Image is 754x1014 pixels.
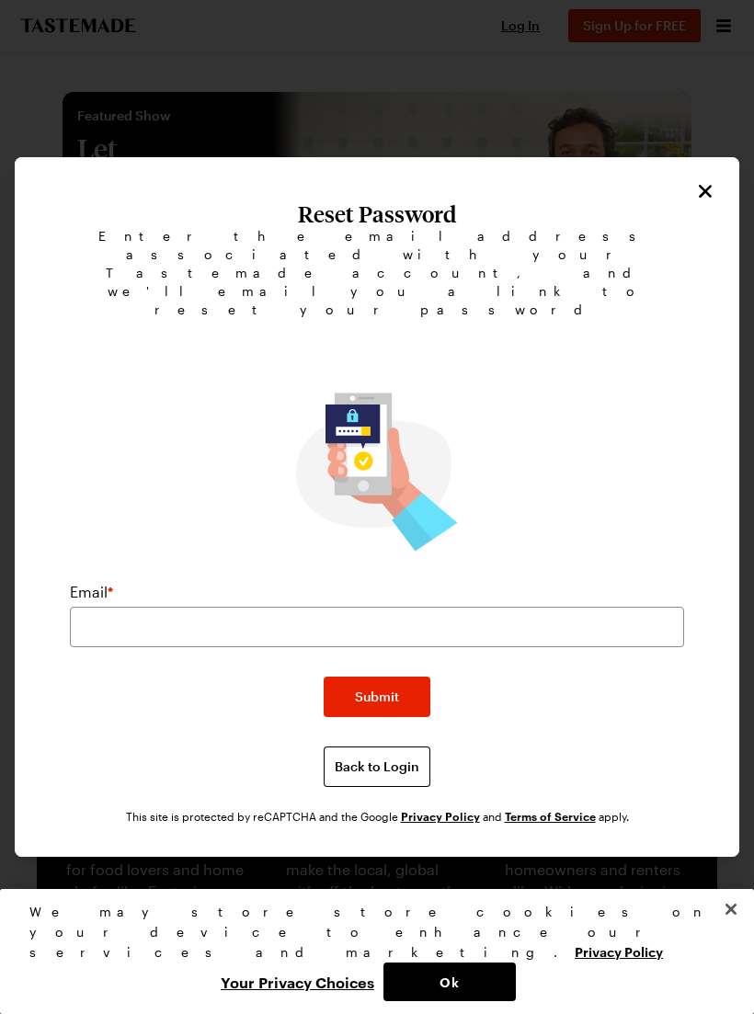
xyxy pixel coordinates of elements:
[401,808,480,824] a: Google Privacy Policy
[126,809,629,824] div: This site is protected by reCAPTCHA and the Google and apply.
[355,688,399,706] span: Submit
[693,179,717,203] button: Close
[211,963,383,1001] button: Your Privacy Choices
[29,902,709,1001] div: Privacy
[29,902,709,963] div: We may store store cookies on your device to enhance our services and marketing.
[70,581,113,603] label: Email
[296,393,458,553] img: Reset Password
[33,201,721,227] h1: Reset Password
[505,808,596,824] a: Google Terms of Service
[324,746,430,787] button: Back to Login
[383,963,516,1001] button: Ok
[70,227,684,319] span: Enter the email address associated with your Tastemade account, and we'll email you a link to res...
[711,889,751,929] button: Close
[324,677,430,717] button: Submit
[575,942,663,960] a: More information about your privacy, opens in a new tab
[335,758,419,776] span: Back to Login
